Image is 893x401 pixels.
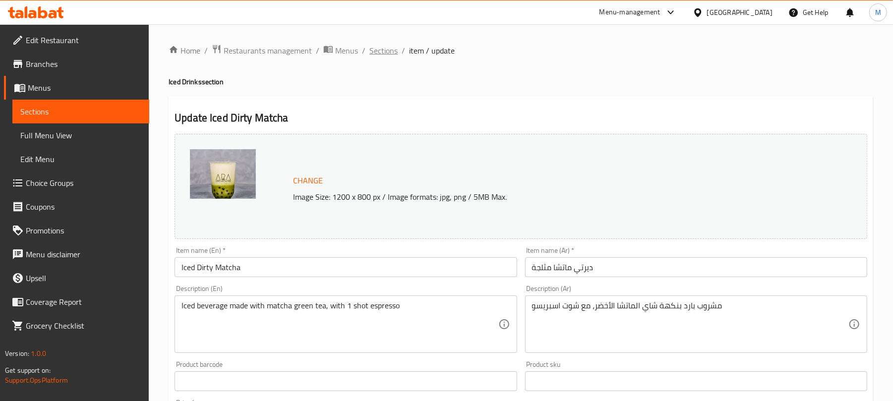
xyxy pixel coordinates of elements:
[875,7,881,18] span: M
[369,45,398,57] a: Sections
[5,374,68,387] a: Support.OpsPlatform
[31,347,46,360] span: 1.0.0
[4,28,149,52] a: Edit Restaurant
[224,45,312,57] span: Restaurants management
[4,76,149,100] a: Menus
[26,248,141,260] span: Menu disclaimer
[4,195,149,219] a: Coupons
[4,52,149,76] a: Branches
[293,173,323,188] span: Change
[26,58,141,70] span: Branches
[26,201,141,213] span: Coupons
[323,44,358,57] a: Menus
[190,149,256,199] img: mmw_638572528142985775
[525,257,867,277] input: Enter name Ar
[175,111,867,125] h2: Update Iced Dirty Matcha
[12,147,149,171] a: Edit Menu
[12,123,149,147] a: Full Menu View
[26,177,141,189] span: Choice Groups
[525,371,867,391] input: Please enter product sku
[316,45,319,57] li: /
[204,45,208,57] li: /
[335,45,358,57] span: Menus
[20,106,141,117] span: Sections
[212,44,312,57] a: Restaurants management
[362,45,365,57] li: /
[5,347,29,360] span: Version:
[4,314,149,338] a: Grocery Checklist
[26,225,141,236] span: Promotions
[20,129,141,141] span: Full Menu View
[707,7,773,18] div: [GEOGRAPHIC_DATA]
[26,272,141,284] span: Upsell
[26,296,141,308] span: Coverage Report
[289,191,785,203] p: Image Size: 1200 x 800 px / Image formats: jpg, png / 5MB Max.
[169,45,200,57] a: Home
[175,371,517,391] input: Please enter product barcode
[26,320,141,332] span: Grocery Checklist
[409,45,455,57] span: item / update
[4,219,149,242] a: Promotions
[4,290,149,314] a: Coverage Report
[289,171,327,191] button: Change
[4,266,149,290] a: Upsell
[169,77,873,87] h4: Iced Drinks section
[169,44,873,57] nav: breadcrumb
[599,6,660,18] div: Menu-management
[532,301,848,348] textarea: مشروب بارد بنكهة شاي الماتشا الأخضر، مع شوت اسبريسو
[28,82,141,94] span: Menus
[175,257,517,277] input: Enter name En
[4,171,149,195] a: Choice Groups
[12,100,149,123] a: Sections
[20,153,141,165] span: Edit Menu
[402,45,405,57] li: /
[181,301,498,348] textarea: Iced beverage made with matcha green tea, with 1 shot espresso
[26,34,141,46] span: Edit Restaurant
[5,364,51,377] span: Get support on:
[4,242,149,266] a: Menu disclaimer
